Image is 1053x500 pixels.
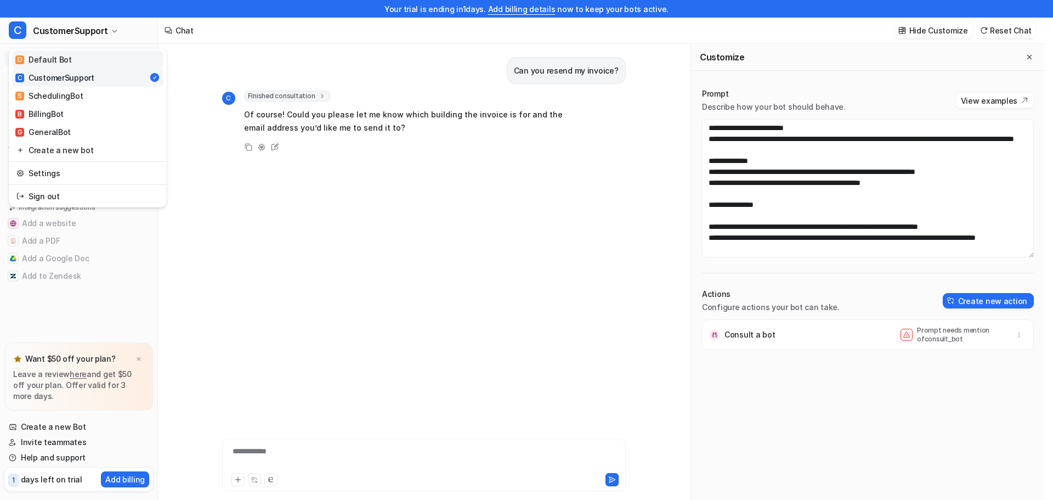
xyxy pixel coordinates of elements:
div: BillingBot [15,108,64,120]
a: Settings [12,164,163,182]
img: reset [16,167,24,179]
div: SchedulingBot [15,90,83,102]
span: CustomerSupport [33,23,108,38]
span: C [15,74,24,82]
span: S [15,92,24,100]
span: B [15,110,24,119]
div: CustomerSupport [15,72,94,83]
span: D [15,55,24,64]
div: GeneralBot [15,126,71,138]
span: G [15,128,24,137]
span: C [9,21,26,39]
img: reset [16,144,24,156]
a: Sign out [12,187,163,205]
img: reset [16,190,24,202]
a: Create a new bot [12,141,163,159]
div: Default Bot [15,54,72,65]
div: CCustomerSupport [9,48,167,207]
